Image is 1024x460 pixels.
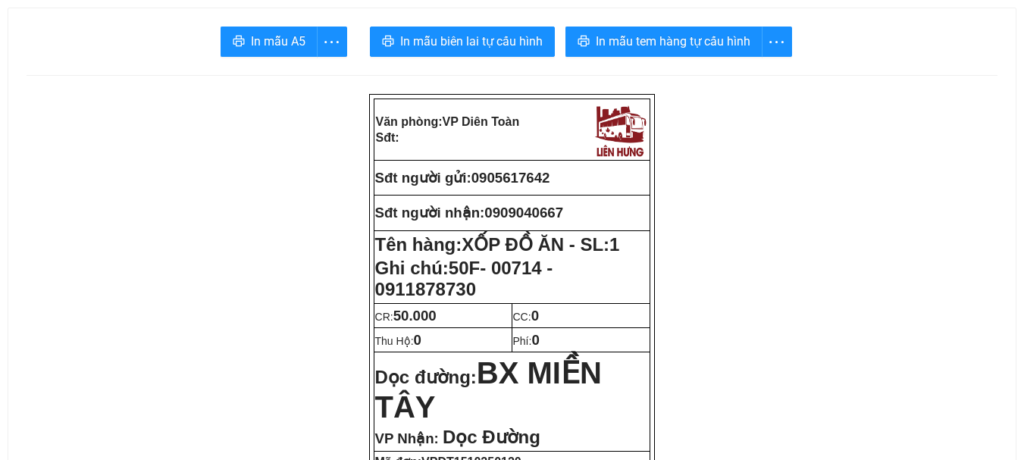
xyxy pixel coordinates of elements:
[609,234,619,255] span: 1
[221,27,318,57] button: printerIn mẫu A5
[565,27,763,57] button: printerIn mẫu tem hàng tự cấu hình
[484,205,563,221] span: 0909040667
[513,335,540,347] span: Phí:
[462,234,619,255] span: XỐP ĐỒ ĂN - SL:
[375,311,437,323] span: CR:
[531,332,539,348] span: 0
[318,33,346,52] span: more
[376,115,520,128] strong: Văn phòng:
[375,234,620,255] strong: Tên hàng:
[317,27,347,57] button: more
[591,101,649,158] img: logo
[375,335,421,347] span: Thu Hộ:
[531,308,539,324] span: 0
[393,308,437,324] span: 50.000
[375,258,553,299] span: 50F- 00714 - 0911878730
[471,170,550,186] span: 0905617642
[370,27,555,57] button: printerIn mẫu biên lai tự cấu hình
[400,32,543,51] span: In mẫu biên lai tự cấu hình
[375,258,553,299] span: Ghi chú:
[578,35,590,49] span: printer
[375,356,602,424] span: BX MIỀN TÂY
[763,33,791,52] span: more
[375,367,602,421] strong: Dọc đường:
[382,35,394,49] span: printer
[233,35,245,49] span: printer
[375,170,471,186] strong: Sđt người gửi:
[443,115,520,128] span: VP Diên Toàn
[443,427,540,447] span: Dọc Đường
[376,131,399,144] strong: Sđt:
[762,27,792,57] button: more
[414,332,421,348] span: 0
[513,311,540,323] span: CC:
[375,205,485,221] strong: Sđt người nhận:
[251,32,305,51] span: In mẫu A5
[596,32,750,51] span: In mẫu tem hàng tự cấu hình
[375,430,439,446] span: VP Nhận:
